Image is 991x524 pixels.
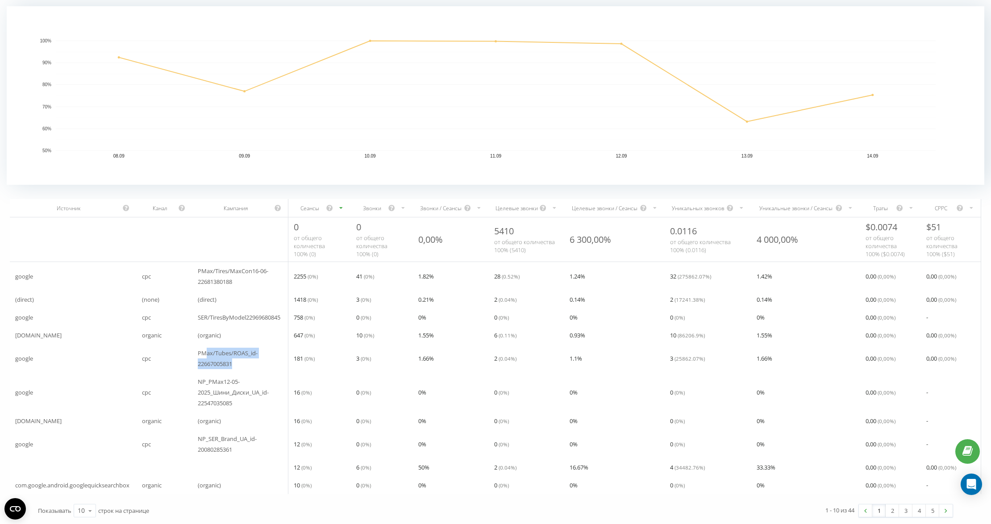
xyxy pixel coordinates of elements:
text: 11.09 [490,154,501,158]
span: ( 0 %) [499,441,509,448]
span: 50 % [418,462,429,473]
span: - [926,416,928,426]
span: 2 [494,294,516,305]
span: 0.0116 [670,225,697,237]
button: Open CMP widget [4,498,26,520]
span: ( 0 %) [301,389,312,396]
span: google [15,387,33,398]
span: ( 0 %) [675,389,685,396]
span: ( 0 %) [675,417,685,424]
span: ( 0 %) [499,389,509,396]
span: 3 [670,353,705,364]
span: (organic) [198,416,221,426]
span: 0.93 % [570,330,585,341]
span: ( 0 %) [364,332,374,339]
span: - [926,439,928,449]
div: Целевые звонки [494,204,539,212]
span: 16 [294,416,312,426]
text: 14.09 [867,154,878,158]
span: cpc [142,271,151,282]
span: 0 [670,387,685,398]
span: ( 0 %) [361,464,371,471]
span: NP_SER_Brand_UA_id-20080285361 [198,433,283,455]
div: Звонки / Сеансы [418,204,464,212]
div: Уникальные звонки / Сеансы [757,204,835,212]
span: 1.24 % [570,271,585,282]
a: 4 [912,504,926,517]
span: (organic) [198,480,221,491]
span: 0,00 [866,387,895,398]
span: ( 0,00 %) [878,332,895,339]
span: cpc [142,439,151,449]
div: 10 [78,506,85,515]
span: от общего количества 100% ( 0.0116 ) [670,238,731,254]
div: 0,00% [418,233,443,245]
span: 12 [294,462,312,473]
text: 80% [42,83,51,87]
span: $ 0.0074 [866,221,897,233]
span: 0,00 [866,330,895,341]
div: 4 000,00% [757,233,798,245]
span: ( 0 %) [301,441,312,448]
span: cpc [142,353,151,364]
span: 1.42 % [757,271,772,282]
span: 16.67 % [570,462,588,473]
span: 0,00 [866,312,895,323]
span: ( 0 %) [499,482,509,489]
span: 0 % [570,439,578,449]
span: ( 0.11 %) [499,332,516,339]
span: organic [142,480,162,491]
span: 1.66 % [757,353,772,364]
span: ( 0,00 %) [878,441,895,448]
span: 0,00 [866,416,895,426]
div: 6 300,00% [570,233,611,245]
a: 5 [926,504,939,517]
div: Траты [866,204,896,212]
span: (direct) [15,294,34,305]
a: 3 [899,504,912,517]
span: com.google.android.googlequicksearchbox [15,480,129,491]
span: ( 0 %) [675,482,685,489]
span: от общего количества 100% ( $ 0.0074 ) [866,234,905,258]
span: 32 [670,271,711,282]
span: от общего количества 100% ( 0 ) [294,234,325,258]
span: 0 [494,312,509,323]
span: ( 0 %) [301,482,312,489]
span: 0,00 [866,480,895,491]
span: 0,00 [926,353,956,364]
span: $ 51 [926,221,941,233]
span: 1.55 % [418,330,434,341]
div: Сеансы [294,204,326,212]
span: 0 [356,221,361,233]
text: 100% [40,38,51,43]
span: 0,00 [866,271,895,282]
span: 6 [356,462,371,473]
span: 0 [356,312,371,323]
span: ( 0 %) [308,273,318,280]
span: 0 % [418,312,426,323]
span: (direct) [198,294,217,305]
span: 0 % [570,312,578,323]
span: 181 [294,353,315,364]
span: 0 % [418,387,426,398]
span: ( 0,00 %) [878,464,895,471]
span: 28 [494,271,520,282]
span: organic [142,330,162,341]
span: 0 % [757,387,765,398]
span: ( 0.52 %) [502,273,520,280]
span: ( 0 %) [361,482,371,489]
span: cpc [142,312,151,323]
span: 0 % [570,480,578,491]
span: 0 % [418,439,426,449]
div: 1 - 10 из 44 [825,506,854,515]
div: Open Intercom Messenger [961,474,982,495]
span: PMax/Tubes/ROAS_id-22667005831 [198,348,283,369]
a: 2 [886,504,899,517]
span: 0.14 % [570,294,585,305]
span: 0 [356,387,371,398]
span: 2 [494,462,516,473]
span: 0 [670,480,685,491]
span: 647 [294,330,315,341]
span: ( 0.04 %) [499,296,516,303]
span: (none) [142,294,159,305]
